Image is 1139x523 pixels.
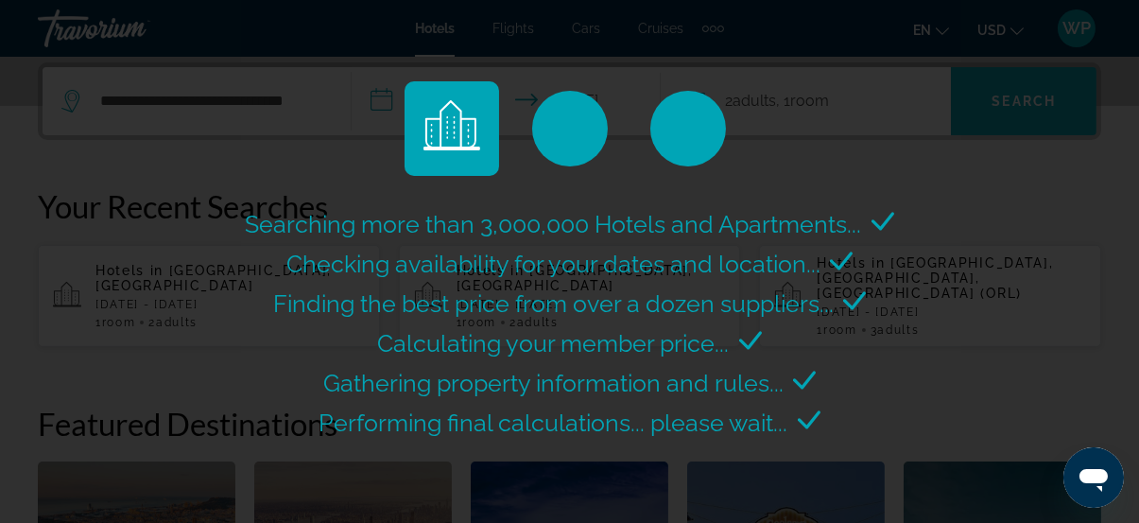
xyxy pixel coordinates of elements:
[323,369,784,397] span: Gathering property information and rules...
[1063,447,1124,508] iframe: Button to launch messaging window
[286,250,820,278] span: Checking availability for your dates and location...
[273,289,834,318] span: Finding the best price from over a dozen suppliers...
[378,329,730,357] span: Calculating your member price...
[319,409,788,437] span: Performing final calculations... please wait...
[246,210,862,238] span: Searching more than 3,000,000 Hotels and Apartments...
